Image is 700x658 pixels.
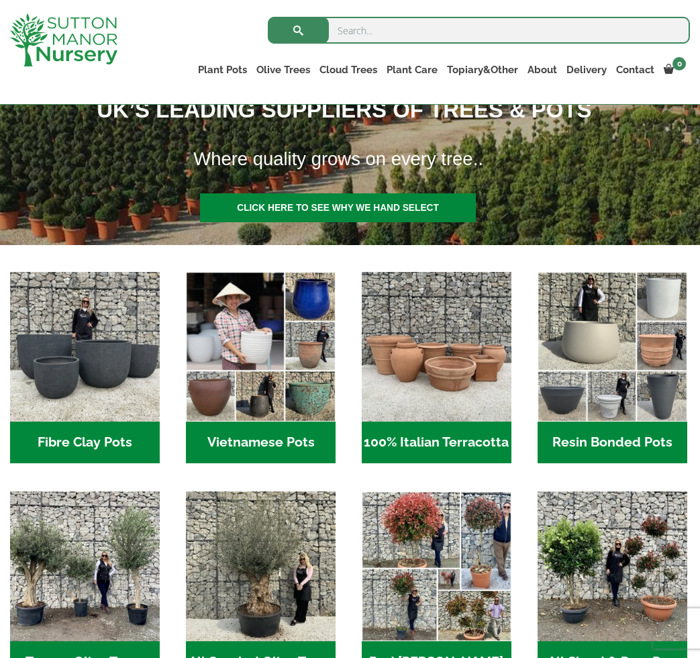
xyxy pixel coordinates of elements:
a: About [523,60,562,79]
h2: Resin Bonded Pots [538,422,687,463]
img: logo [10,13,117,66]
a: Cloud Trees [315,60,382,79]
img: Home - 7716AD77 15EA 4607 B135 B37375859F10 [10,491,160,641]
a: Plant Pots [193,60,252,79]
img: Home - 67232D1B A461 444F B0F6 BDEDC2C7E10B 1 105 c [538,272,687,422]
img: Home - 1B137C32 8D99 4B1A AA2F 25D5E514E47D 1 105 c [362,272,511,422]
a: Visit product category 100% Italian Terracotta [362,272,511,463]
a: Topiary&Other [442,60,523,79]
input: Search... [268,17,690,44]
img: Home - 5833C5B7 31D0 4C3A 8E42 DB494A1738DB [186,491,336,641]
a: Visit product category Fibre Clay Pots [10,272,160,463]
a: 0 [659,60,690,79]
a: Visit product category Vietnamese Pots [186,272,336,463]
span: 0 [672,57,686,70]
img: Home - 8194B7A3 2818 4562 B9DD 4EBD5DC21C71 1 105 c 1 [10,272,160,422]
a: Olive Trees [252,60,315,79]
img: Home - 6E921A5B 9E2F 4B13 AB99 4EF601C89C59 1 105 c [186,272,336,422]
a: Plant Care [382,60,442,79]
a: Delivery [562,60,611,79]
h2: Fibre Clay Pots [10,422,160,463]
a: Contact [611,60,659,79]
img: Home - A124EB98 0980 45A7 B835 C04B779F7765 [538,491,687,641]
h2: 100% Italian Terracotta [362,422,511,463]
a: Visit product category Resin Bonded Pots [538,272,687,463]
h2: Vietnamese Pots [186,422,336,463]
img: Home - F5A23A45 75B5 4929 8FB2 454246946332 [362,491,511,641]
